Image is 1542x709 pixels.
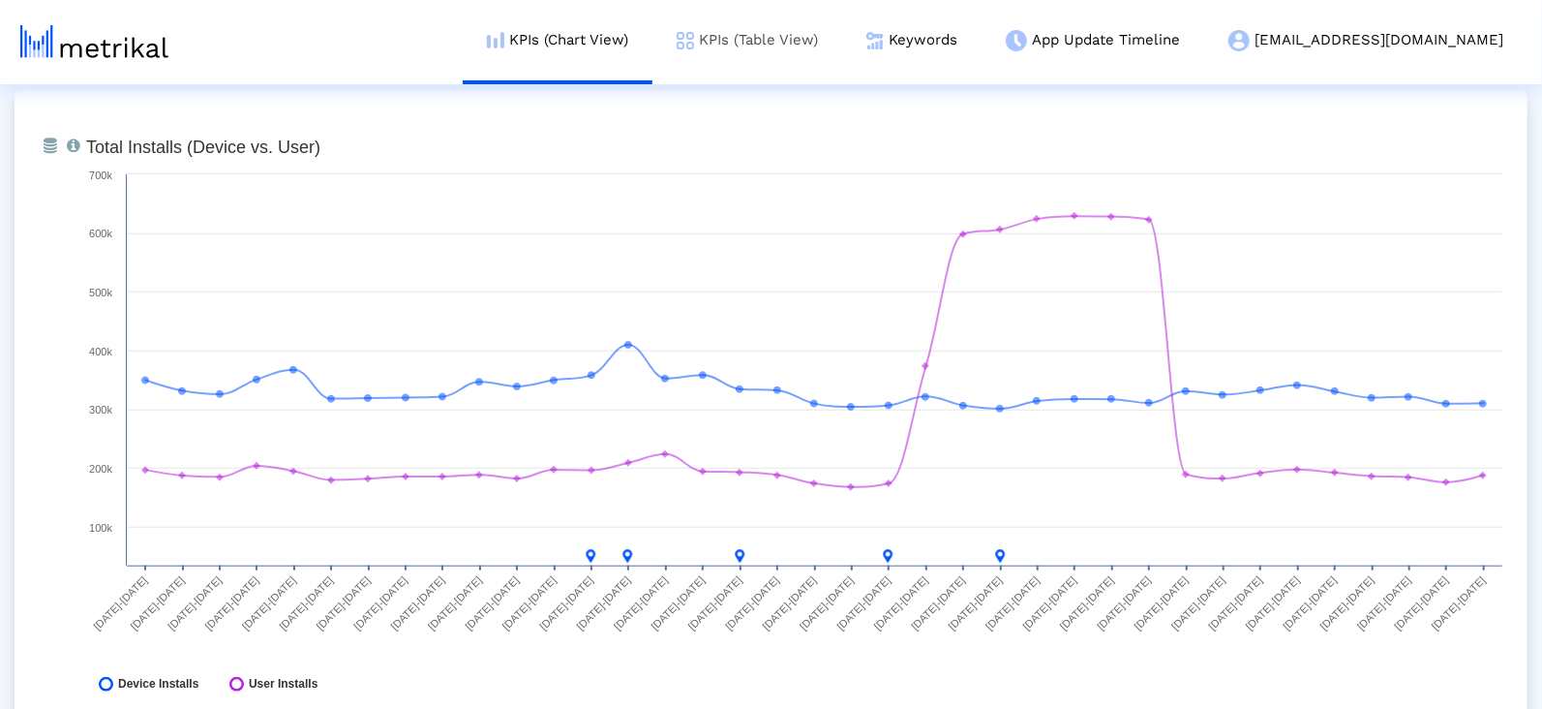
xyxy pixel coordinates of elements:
text: [DATE]-[DATE] [1020,574,1078,632]
text: [DATE]-[DATE] [129,574,187,632]
img: metrical-logo-light.png [20,25,168,58]
img: my-account-menu-icon.png [1228,30,1250,51]
text: [DATE]-[DATE] [872,574,930,632]
text: [DATE]-[DATE] [1244,574,1302,632]
text: [DATE]-[DATE] [1206,574,1264,632]
text: [DATE]-[DATE] [240,574,298,632]
text: [DATE]-[DATE] [500,574,559,632]
text: [DATE]-[DATE] [166,574,224,632]
text: 700k [89,170,112,181]
text: [DATE]-[DATE] [463,574,521,632]
text: 400k [89,346,112,357]
text: [DATE]-[DATE] [388,574,446,632]
span: Device Installs [118,677,198,692]
text: [DATE]-[DATE] [277,574,335,632]
text: [DATE]-[DATE] [798,574,856,632]
text: 100k [89,522,112,534]
text: [DATE]-[DATE] [760,574,818,632]
tspan: Total Installs (Device vs. User) [86,138,320,157]
text: [DATE]-[DATE] [1133,574,1191,632]
text: [DATE]-[DATE] [723,574,781,632]
text: [DATE]-[DATE] [946,574,1004,632]
text: [DATE]-[DATE] [315,574,373,632]
text: [DATE]-[DATE] [834,574,892,632]
text: [DATE]-[DATE] [612,574,670,632]
text: [DATE]-[DATE] [537,574,595,632]
img: keywords.png [866,32,884,49]
text: [DATE]-[DATE] [426,574,484,632]
text: [DATE]-[DATE] [91,574,149,632]
text: [DATE]-[DATE] [649,574,707,632]
text: [DATE]-[DATE] [1169,574,1227,632]
text: 300k [89,404,112,416]
text: [DATE]-[DATE] [574,574,632,632]
span: User Installs [249,677,317,692]
text: [DATE]-[DATE] [1392,574,1450,632]
text: [DATE]-[DATE] [983,574,1042,632]
text: [DATE]-[DATE] [686,574,744,632]
text: [DATE]-[DATE] [1058,574,1116,632]
text: [DATE]-[DATE] [351,574,409,632]
text: [DATE]-[DATE] [1430,574,1488,632]
img: kpi-chart-menu-icon.png [487,32,504,48]
text: [DATE]-[DATE] [1281,574,1339,632]
text: 600k [89,228,112,239]
text: [DATE]-[DATE] [1318,574,1376,632]
text: [DATE]-[DATE] [909,574,967,632]
text: [DATE]-[DATE] [202,574,260,632]
img: app-update-menu-icon.png [1006,30,1027,51]
text: 500k [89,287,112,298]
text: 200k [89,463,112,475]
text: [DATE]-[DATE] [1095,574,1153,632]
img: kpi-table-menu-icon.png [677,32,694,49]
text: [DATE]-[DATE] [1355,574,1413,632]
